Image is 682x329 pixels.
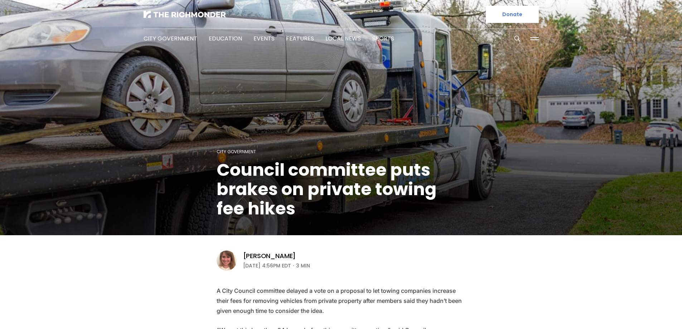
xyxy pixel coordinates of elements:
[296,261,310,270] span: 3 min
[243,252,296,260] a: [PERSON_NAME]
[325,34,361,43] a: Local News
[144,11,226,18] img: The Richmonder
[144,34,197,43] a: City Government
[217,160,466,218] h1: Council committee puts brakes on private towing fee hikes
[253,34,275,43] a: Events
[243,261,291,270] time: [DATE] 4:56PM EDT
[217,286,466,316] p: A City Council committee delayed a vote on a proposal to let towing companies increase their fees...
[286,34,314,43] a: Features
[209,34,242,43] a: Education
[372,34,394,43] a: Sports
[621,294,682,329] iframe: portal-trigger
[217,251,237,271] img: Sarah Vogelsong
[217,149,256,155] a: City Government
[512,33,523,44] button: Search this site
[486,6,539,23] a: Donate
